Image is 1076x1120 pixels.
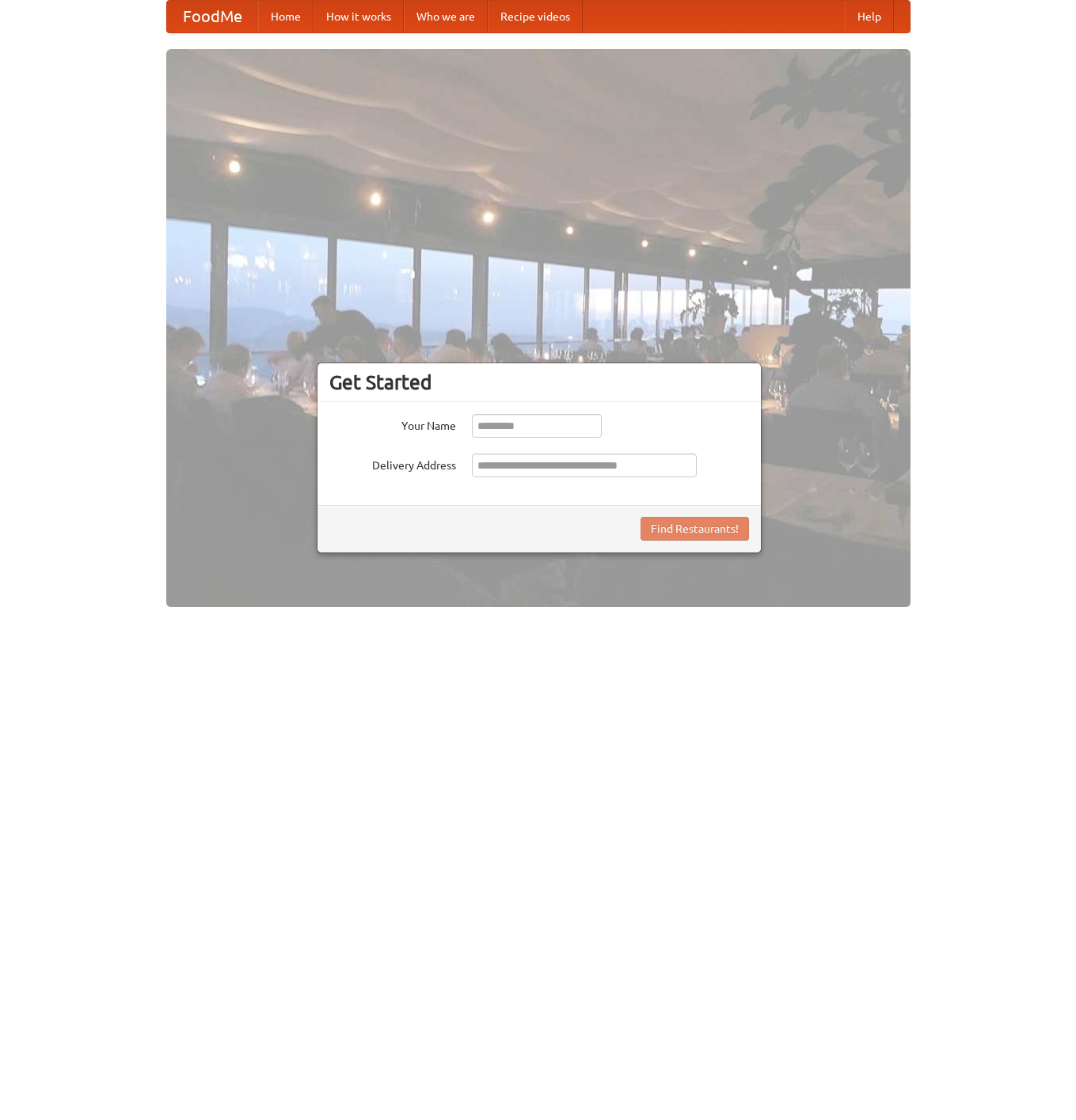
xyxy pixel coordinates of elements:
[845,1,894,32] a: Help
[329,454,456,473] label: Delivery Address
[258,1,314,32] a: Home
[329,370,749,394] h3: Get Started
[404,1,488,32] a: Who we are
[488,1,583,32] a: Recipe videos
[641,517,749,541] button: Find Restaurants!
[167,1,258,32] a: FoodMe
[329,414,456,434] label: Your Name
[314,1,404,32] a: How it works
